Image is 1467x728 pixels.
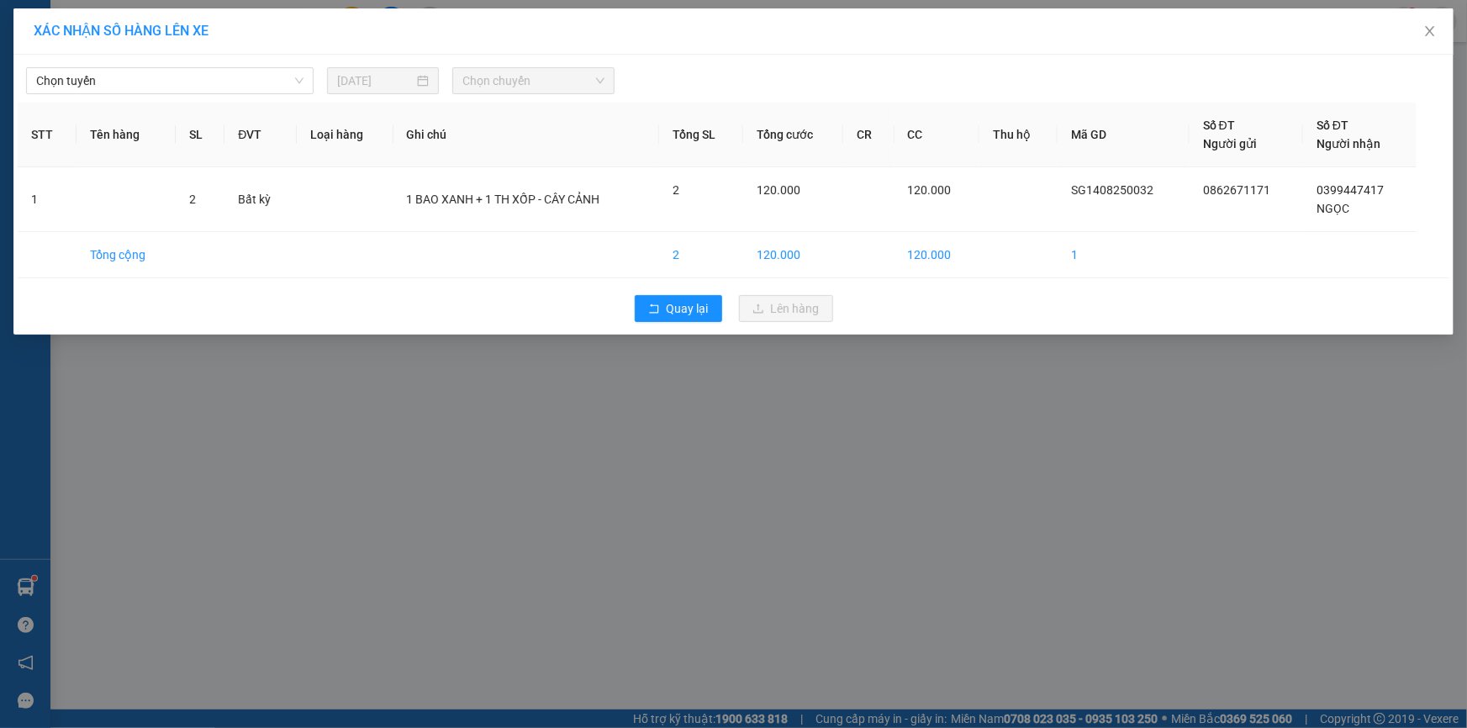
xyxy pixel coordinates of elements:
[224,103,297,167] th: ĐVT
[635,295,722,322] button: rollbackQuay lại
[757,183,800,197] span: 120.000
[743,232,843,278] td: 120.000
[77,103,176,167] th: Tên hàng
[1058,232,1190,278] td: 1
[8,37,320,58] li: 01 [PERSON_NAME]
[667,299,709,318] span: Quay lại
[393,103,659,167] th: Ghi chú
[176,103,224,167] th: SL
[1203,183,1270,197] span: 0862671171
[1203,119,1235,132] span: Số ĐT
[1071,183,1153,197] span: SG1408250032
[189,193,196,206] span: 2
[224,167,297,232] td: Bất kỳ
[648,303,660,316] span: rollback
[337,71,414,90] input: 14/08/2025
[97,40,110,54] span: environment
[979,103,1058,167] th: Thu hộ
[97,11,238,32] b: [PERSON_NAME]
[659,103,743,167] th: Tổng SL
[1203,137,1257,150] span: Người gửi
[1423,24,1437,38] span: close
[36,68,303,93] span: Chọn tuyến
[1317,119,1348,132] span: Số ĐT
[8,8,92,92] img: logo.jpg
[462,68,604,93] span: Chọn chuyến
[18,167,77,232] td: 1
[1317,202,1349,215] span: NGỌC
[673,183,679,197] span: 2
[8,58,320,79] li: 02523854854
[1317,137,1380,150] span: Người nhận
[18,103,77,167] th: STT
[1406,8,1454,55] button: Close
[659,232,743,278] td: 2
[77,232,176,278] td: Tổng cộng
[34,23,208,39] span: XÁC NHẬN SỐ HÀNG LÊN XE
[843,103,894,167] th: CR
[739,295,833,322] button: uploadLên hàng
[1058,103,1190,167] th: Mã GD
[8,105,292,133] b: GỬI : [GEOGRAPHIC_DATA]
[297,103,393,167] th: Loại hàng
[743,103,843,167] th: Tổng cước
[97,61,110,75] span: phone
[407,193,600,206] span: 1 BAO XANH + 1 TH XỐP - CÂY CẢNH
[894,103,979,167] th: CC
[1317,183,1384,197] span: 0399447417
[908,183,952,197] span: 120.000
[894,232,979,278] td: 120.000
